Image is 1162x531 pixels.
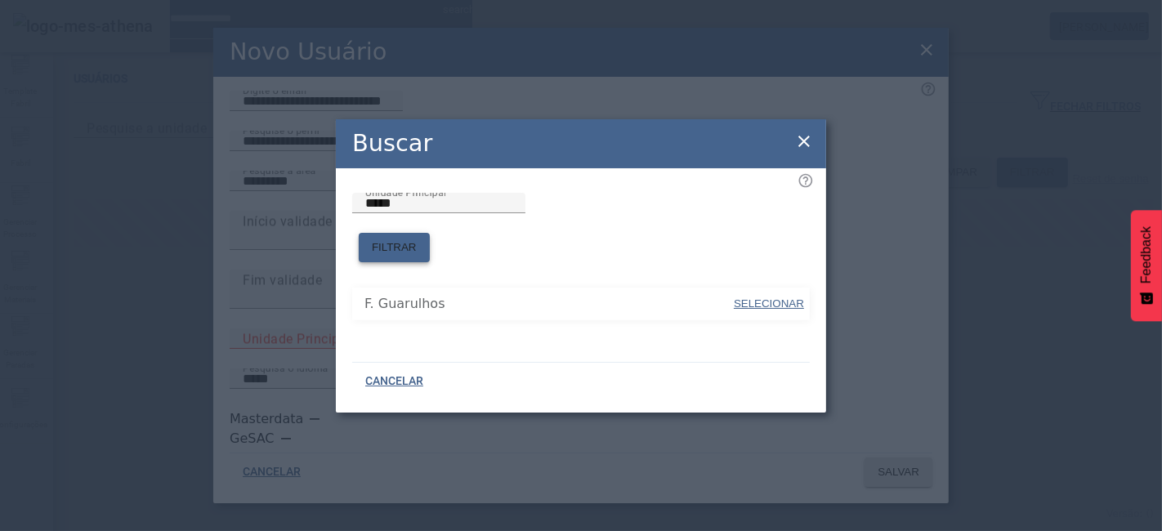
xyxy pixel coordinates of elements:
[372,239,417,256] span: FILTRAR
[1131,210,1162,321] button: Feedback - Mostrar pesquisa
[365,373,423,390] span: CANCELAR
[359,233,430,262] button: FILTRAR
[734,297,804,310] span: SELECIONAR
[365,186,446,198] mat-label: Unidade Principal
[352,126,432,161] h2: Buscar
[732,289,806,319] button: SELECIONAR
[352,367,436,396] button: CANCELAR
[1139,226,1154,283] span: Feedback
[364,294,732,314] span: F. Guarulhos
